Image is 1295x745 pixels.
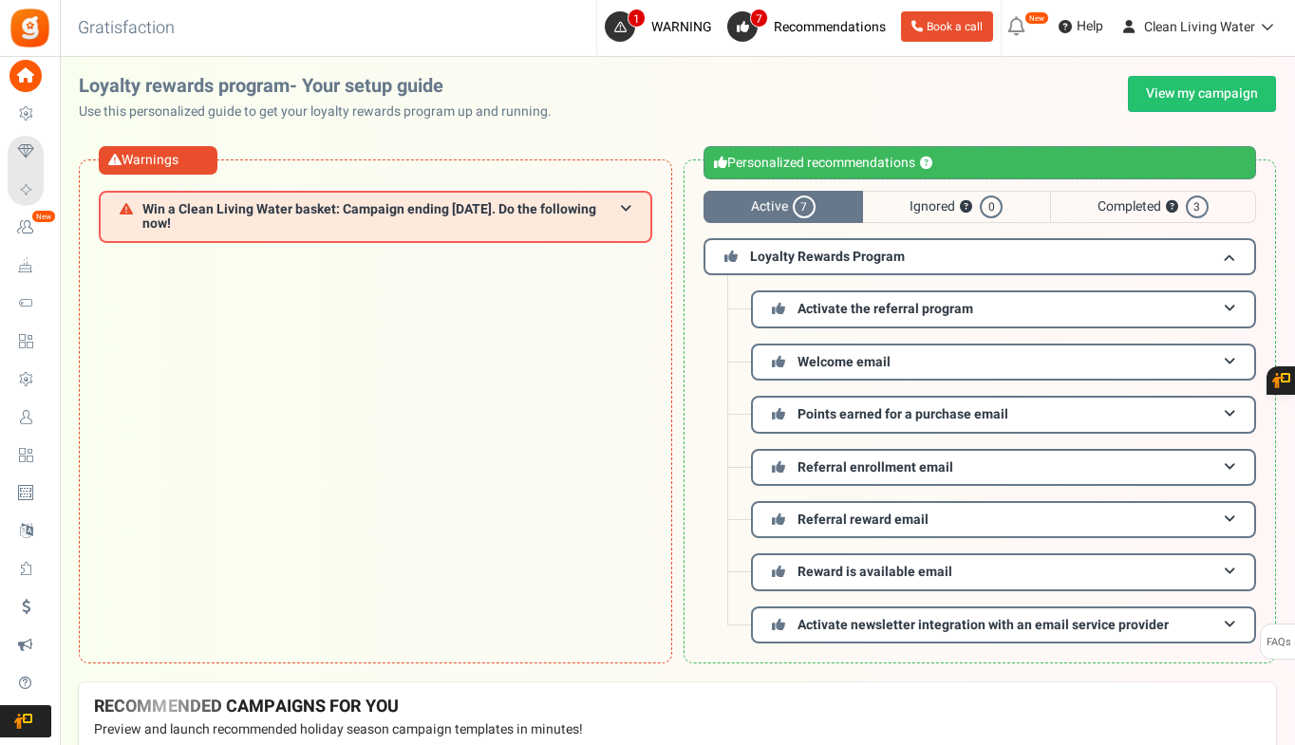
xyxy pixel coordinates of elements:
[94,698,1261,717] h4: RECOMMENDED CAMPAIGNS FOR YOU
[99,146,217,175] div: Warnings
[798,299,973,319] span: Activate the referral program
[1128,76,1276,112] a: View my campaign
[920,158,932,170] button: ?
[798,562,952,582] span: Reward is available email
[31,210,56,223] em: New
[750,9,768,28] span: 7
[1186,196,1209,218] span: 3
[798,404,1008,424] span: Points earned for a purchase email
[1072,17,1103,36] span: Help
[704,146,1257,179] div: Personalized recommendations
[142,202,620,232] span: Win a Clean Living Water basket: Campaign ending [DATE]. Do the following now!
[605,11,720,42] a: 1 WARNING
[1166,201,1178,214] button: ?
[57,9,196,47] h3: Gratisfaction
[9,7,51,49] img: Gratisfaction
[1050,191,1257,223] span: Completed
[628,9,646,28] span: 1
[651,17,712,37] span: WARNING
[1051,11,1111,42] a: Help
[798,615,1169,635] span: Activate newsletter integration with an email service provider
[798,510,929,530] span: Referral reward email
[1144,17,1255,37] span: Clean Living Water
[727,11,893,42] a: 7 Recommendations
[94,720,1261,739] p: Preview and launch recommended holiday season campaign templates in minutes!
[798,457,953,477] span: Referral enrollment email
[750,247,905,267] span: Loyalty Rewards Program
[774,17,886,37] span: Recommendations
[704,191,864,223] span: Active
[1024,11,1049,25] em: New
[960,201,972,214] button: ?
[1266,624,1291,661] span: FAQs
[901,11,993,42] a: Book a call
[79,102,567,121] p: Use this personalized guide to get your loyalty rewards program up and running.
[798,352,891,372] span: Welcome email
[79,76,567,97] h2: Loyalty rewards program- Your setup guide
[793,196,816,218] span: 7
[863,191,1050,223] span: Ignored
[980,196,1003,218] span: 0
[8,212,51,244] a: New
